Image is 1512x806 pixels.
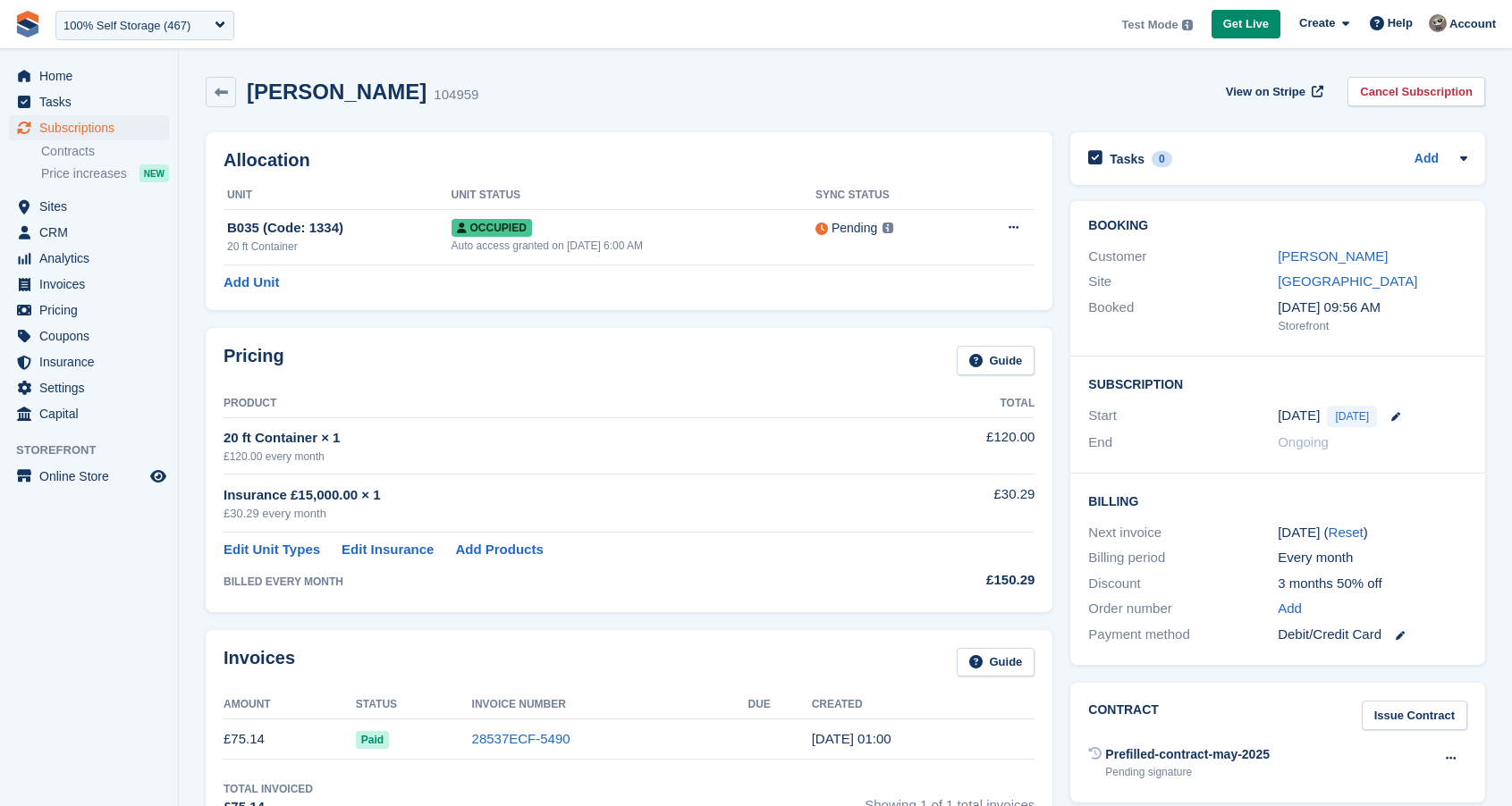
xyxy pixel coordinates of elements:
a: menu [9,272,169,297]
span: Online Store [39,464,147,489]
th: Product [224,390,928,418]
th: Due [748,691,812,719]
span: Tasks [39,89,147,114]
a: Edit Unit Types [224,540,320,560]
div: Order number [1088,599,1278,619]
th: Sync Status [815,181,964,210]
a: Price increases NEW [41,164,169,183]
span: CRM [39,220,147,245]
div: 20 ft Container × 1 [224,428,928,449]
td: £120.00 [928,417,1035,474]
span: Sites [39,194,147,219]
a: menu [9,246,169,271]
a: Reset [1329,525,1364,540]
h2: Allocation [224,150,1035,171]
span: Storefront [16,441,178,459]
span: Pricing [39,298,147,323]
a: 28537ECF-5490 [472,731,570,746]
span: Coupons [39,323,147,348]
span: Ongoing [1278,434,1329,449]
div: Start [1088,406,1278,427]
a: Get Live [1212,10,1280,39]
span: Get Live [1223,15,1269,33]
th: Total [928,390,1035,418]
div: Billing period [1088,548,1278,568]
span: Insurance [39,349,147,374]
a: menu [9,298,169,323]
a: Preview store [148,466,169,487]
a: menu [9,349,169,374]
a: Add Unit [224,273,279,293]
a: menu [9,401,169,426]
a: Add [1415,149,1439,170]
div: Discount [1088,574,1278,594]
span: Analytics [39,246,147,271]
img: icon-info-grey-7440780725fd019a000dd9b08b2336e03edf1995a4989e88bcd33f0948082b44.svg [883,222,893,233]
h2: Invoices [224,648,295,677]
div: [DATE] ( ) [1278,523,1467,543]
span: Subscriptions [39,115,147,140]
div: Pending signature [1105,764,1270,780]
span: Account [1449,15,1496,33]
span: [DATE] [1327,406,1377,427]
div: Payment method [1088,625,1278,645]
div: £150.29 [928,570,1035,591]
div: 3 months 50% off [1278,574,1467,594]
div: BILLED EVERY MONTH [224,574,928,590]
a: Contracts [41,143,169,160]
div: Next invoice [1088,523,1278,543]
div: Every month [1278,548,1467,568]
div: 100% Self Storage (467) [63,17,190,35]
time: 2025-09-02 00:00:00 UTC [1278,406,1320,426]
a: [GEOGRAPHIC_DATA] [1278,273,1417,289]
a: Cancel Subscription [1347,77,1485,106]
th: Created [812,691,1035,719]
a: View on Stripe [1219,77,1327,106]
h2: Billing [1088,491,1467,509]
span: Create [1299,14,1335,32]
h2: Booking [1088,219,1467,233]
div: £30.29 every month [224,505,928,523]
td: £75.14 [224,719,356,760]
div: End [1088,432,1278,453]
div: NEW [139,164,169,182]
div: Insurance £15,000.00 × 1 [224,485,928,506]
a: Guide [957,648,1035,677]
div: Storefront [1278,317,1467,335]
div: Auto access granted on [DATE] 6:00 AM [452,238,815,254]
a: menu [9,220,169,245]
th: Amount [224,691,356,719]
th: Invoice Number [472,691,748,719]
a: Guide [957,346,1035,375]
h2: Tasks [1110,151,1145,167]
h2: [PERSON_NAME] [247,80,427,104]
h2: Pricing [224,346,284,375]
a: Add [1278,599,1302,619]
time: 2025-09-02 00:00:52 UTC [812,731,891,746]
span: Help [1388,14,1413,32]
div: B035 (Code: 1334) [227,218,452,239]
th: Unit Status [452,181,815,210]
div: Prefilled-contract-may-2025 [1105,745,1270,764]
span: Settings [39,375,147,400]
a: menu [9,89,169,114]
div: Site [1088,272,1278,292]
a: menu [9,464,169,489]
span: Paid [356,731,389,749]
div: Booked [1088,298,1278,335]
div: Total Invoiced [224,781,313,797]
span: Capital [39,401,147,426]
img: Cristina (100%) [1429,14,1447,32]
a: menu [9,323,169,348]
span: Home [39,63,147,88]
a: menu [9,375,169,400]
a: Add Products [455,540,543,560]
a: Edit Insurance [342,540,434,560]
h2: Contract [1088,701,1159,730]
div: Customer [1088,247,1278,267]
span: Occupied [452,219,532,237]
div: Pending [832,219,877,238]
a: menu [9,194,169,219]
a: menu [9,63,169,88]
span: Price increases [41,165,127,182]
